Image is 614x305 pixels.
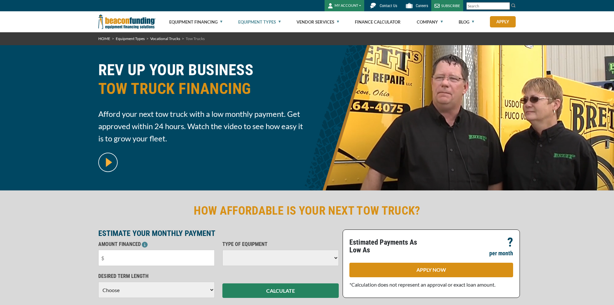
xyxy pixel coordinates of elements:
a: Blog [459,12,474,32]
p: ? [507,239,513,246]
img: Beacon Funding Corporation logo [98,11,156,32]
span: Tow Trucks [186,36,205,41]
p: AMOUNT FINANCED [98,240,215,248]
input: $ [98,250,215,266]
a: Equipment Financing [169,12,222,32]
h2: HOW AFFORDABLE IS YOUR NEXT TOW TRUCK? [98,203,516,218]
span: *Calculation does not represent an approval or exact loan amount. [349,281,495,288]
img: Search [511,3,516,8]
p: DESIRED TERM LENGTH [98,272,215,280]
a: Equipment Types [116,36,145,41]
span: Afford your next tow truck with a low monthly payment. Get approved within 24 hours. Watch the vi... [98,108,303,145]
input: Search [466,2,510,10]
p: Estimated Payments As Low As [349,239,427,254]
a: HOME [98,36,110,41]
h1: REV UP YOUR BUSINESS [98,61,303,103]
span: Contact Us [380,4,397,8]
a: Company [417,12,443,32]
a: Vocational Trucks [150,36,180,41]
p: TYPE OF EQUIPMENT [222,240,339,248]
span: Careers [416,4,428,8]
a: Vendor Services [297,12,339,32]
img: video modal pop-up play button [98,153,118,172]
a: APPLY NOW [349,263,513,277]
button: CALCULATE [222,283,339,298]
a: Finance Calculator [355,12,401,32]
a: Apply [490,16,516,27]
p: ESTIMATE YOUR MONTHLY PAYMENT [98,229,339,237]
a: Clear search text [503,4,508,9]
a: Equipment Types [238,12,281,32]
span: TOW TRUCK FINANCING [98,79,303,98]
p: per month [489,249,513,257]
